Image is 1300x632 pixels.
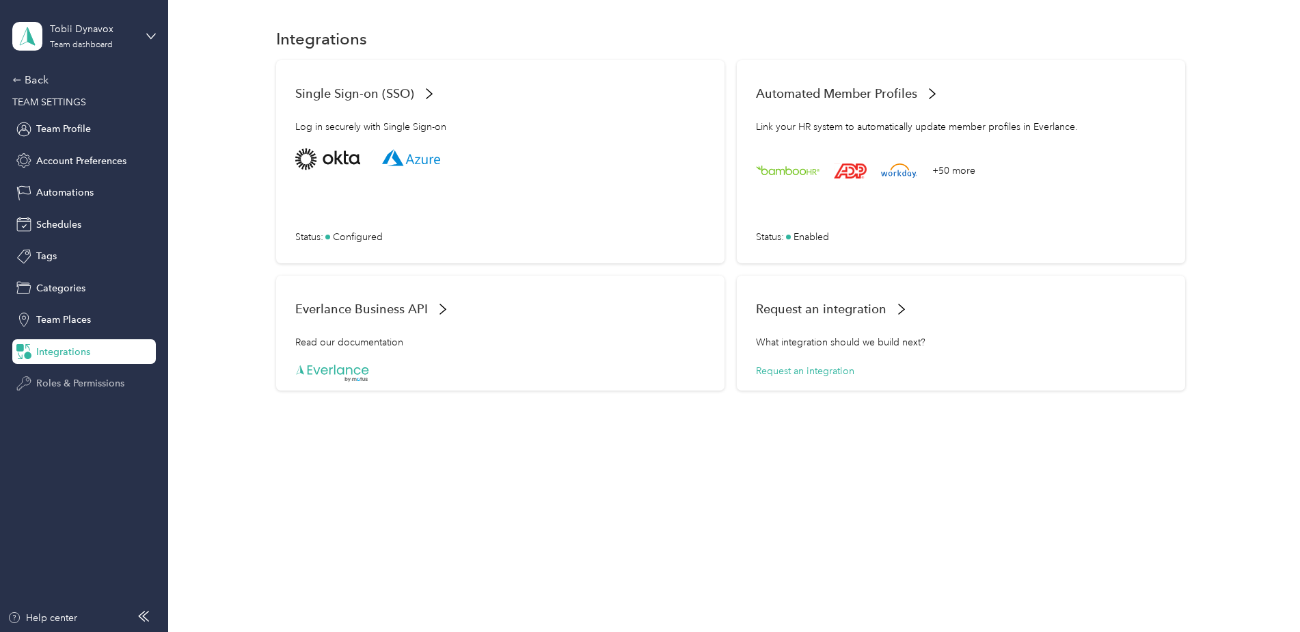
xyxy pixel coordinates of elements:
[36,185,94,200] span: Automations
[333,230,383,244] span: Configured
[295,335,706,364] div: Read our documentation
[12,72,149,88] div: Back
[794,230,829,244] span: Enabled
[36,281,85,295] span: Categories
[276,31,367,46] h1: Integrations
[36,313,91,327] span: Team Places
[36,345,90,359] span: Integrations
[756,120,1167,148] div: Link your HR system to automatically update member profiles in Everlance.
[295,86,414,101] span: Single Sign-on (SSO)
[295,230,323,244] span: Status :
[50,41,113,49] div: Team dashboard
[756,302,886,316] span: Request an integration
[12,96,86,108] span: TEAM SETTINGS
[8,611,77,625] button: Help center
[36,376,124,391] span: Roles & Permissions
[1223,555,1300,632] iframe: Everlance-gr Chat Button Frame
[756,230,784,244] span: Status :
[36,122,91,136] span: Team Profile
[932,163,975,178] div: +50 more
[756,86,917,101] span: Automated Member Profiles
[36,249,57,263] span: Tags
[36,154,126,168] span: Account Preferences
[295,120,706,148] div: Log in securely with Single Sign-on
[36,218,81,232] span: Schedules
[756,364,1167,378] div: Request an integration
[295,302,428,316] span: Everlance Business API
[756,335,1167,364] div: What integration should we build next?
[50,22,135,36] div: Tobii Dynavox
